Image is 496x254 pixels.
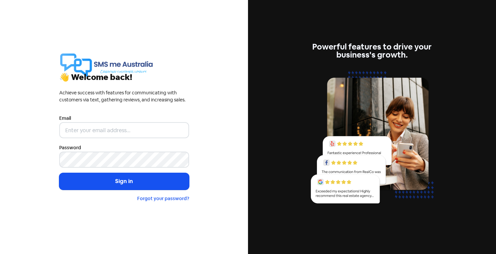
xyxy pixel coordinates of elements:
label: Email [59,115,71,122]
button: Sign in [59,173,189,190]
input: Enter your email address... [59,122,189,138]
label: Password [59,144,81,151]
div: Powerful features to drive your business's growth. [307,43,437,59]
div: 👋 Welcome back! [59,73,189,81]
img: reviews [307,67,437,211]
a: Forgot your password? [137,195,189,201]
div: Achieve success with features for communicating with customers via text, gathering reviews, and i... [59,89,189,103]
